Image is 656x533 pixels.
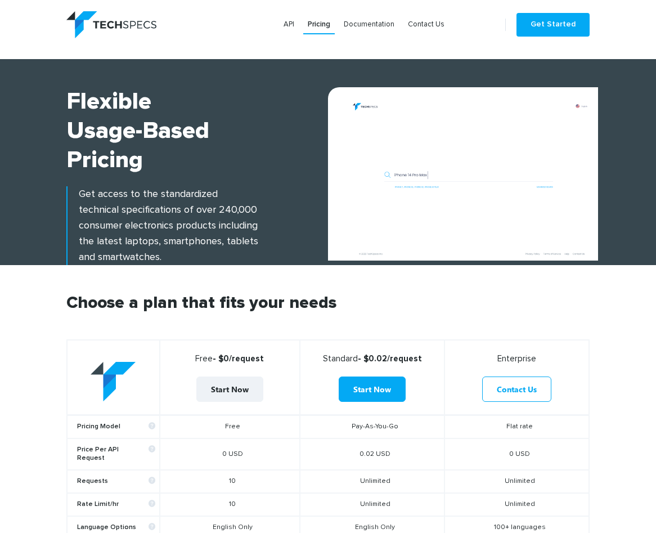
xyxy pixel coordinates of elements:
[444,493,589,516] td: Unlimited
[77,446,155,463] b: Price Per API Request
[444,415,589,439] td: Flat rate
[160,415,300,439] td: Free
[303,15,335,34] a: Pricing
[516,13,590,37] a: Get Started
[160,493,300,516] td: 10
[66,293,590,339] h2: Choose a plan that fits your needs
[160,438,300,470] td: 0 USD
[482,377,551,402] a: Contact Us
[339,377,406,402] a: Start Now
[339,15,399,34] a: Documentation
[305,353,439,365] strong: - $0.02/request
[339,98,598,261] img: banner.png
[195,355,213,363] span: Free
[160,470,300,493] td: 10
[403,15,449,34] a: Contact Us
[300,415,444,439] td: Pay-As-You-Go
[165,353,295,365] strong: - $0/request
[77,423,155,431] b: Pricing Model
[300,493,444,516] td: Unlimited
[279,15,299,34] a: API
[66,186,328,265] p: Get access to the standardized technical specifications of over 240,000 consumer electronics prod...
[91,362,136,402] img: table-logo.png
[444,470,589,493] td: Unlimited
[77,523,155,532] b: Language Options
[66,11,156,38] img: logo
[66,87,328,175] h1: Flexible Usage-based Pricing
[444,438,589,470] td: 0 USD
[497,355,536,363] span: Enterprise
[300,470,444,493] td: Unlimited
[77,500,155,509] b: Rate Limit/hr
[300,438,444,470] td: 0.02 USD
[323,355,358,363] span: Standard
[77,477,155,486] b: Requests
[196,377,263,402] a: Start Now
